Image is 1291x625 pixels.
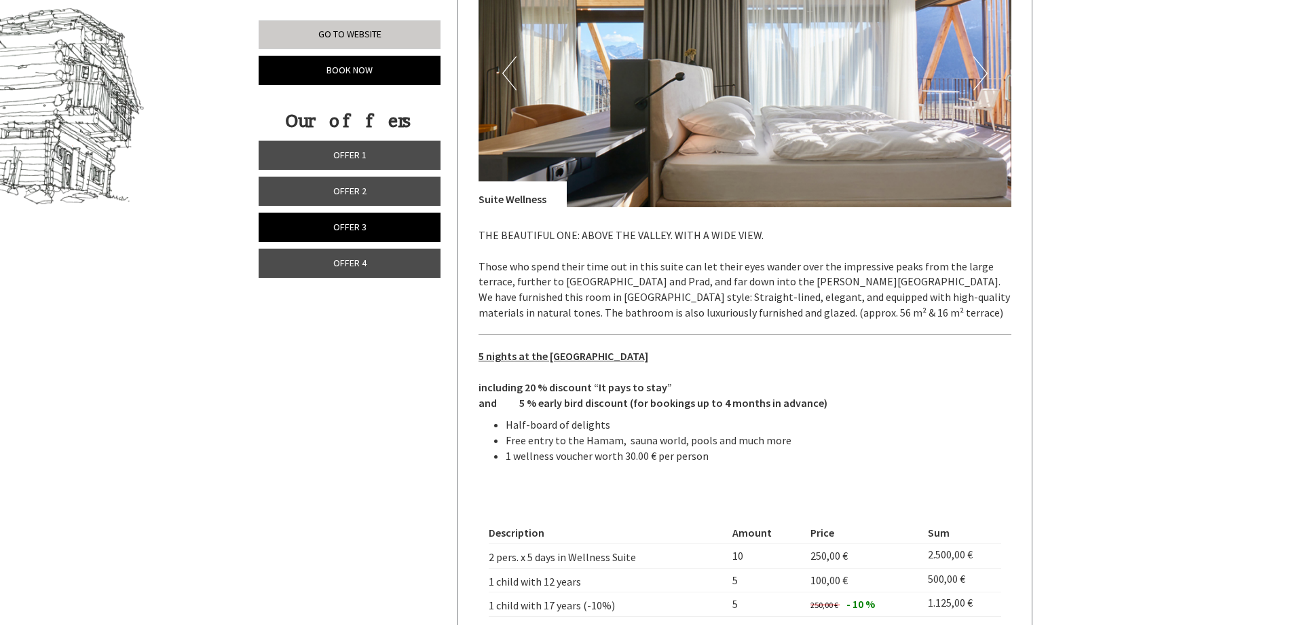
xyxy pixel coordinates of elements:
[810,549,848,562] span: 250,00 €
[333,221,367,233] span: Offer 3
[506,433,1012,448] li: Free entry to the Hamam, sauna world, pools and much more
[922,592,1001,617] td: 1.125,00 €
[479,380,827,410] strong: including 20 % discount “It pays to stay” and 5 % early bird discount (for bookings up to 4 month...
[922,522,1001,543] th: Sum
[259,20,441,49] a: Go to website
[489,543,727,568] td: 2 pers. x 5 days in Wellness Suite
[727,522,806,543] th: Amount
[846,597,875,611] span: - 10 %
[506,417,1012,433] li: Half-board of delights
[922,543,1001,568] td: 2.500,00 €
[506,448,1012,464] li: 1 wellness voucher worth 30.00 € per person
[973,56,988,90] button: Next
[259,109,436,134] div: Our offers
[727,543,806,568] td: 10
[479,349,648,363] u: 5 nights at the [GEOGRAPHIC_DATA]
[479,181,567,207] div: Suite Wellness
[727,592,806,617] td: 5
[479,228,1012,321] p: THE BEAUTIFUL ONE: ABOVE THE VALLEY. WITH A WIDE VIEW. Those who spend their time out in this sui...
[727,568,806,592] td: 5
[489,522,727,543] th: Description
[502,56,517,90] button: Previous
[489,568,727,592] td: 1 child with 12 years
[333,185,367,197] span: Offer 2
[805,522,922,543] th: Price
[810,600,838,610] span: 250,00 €
[810,573,848,587] span: 100,00 €
[922,568,1001,592] td: 500,00 €
[489,592,727,617] td: 1 child with 17 years (-10%)
[333,149,367,161] span: Offer 1
[333,257,367,269] span: Offer 4
[259,56,441,85] a: Book now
